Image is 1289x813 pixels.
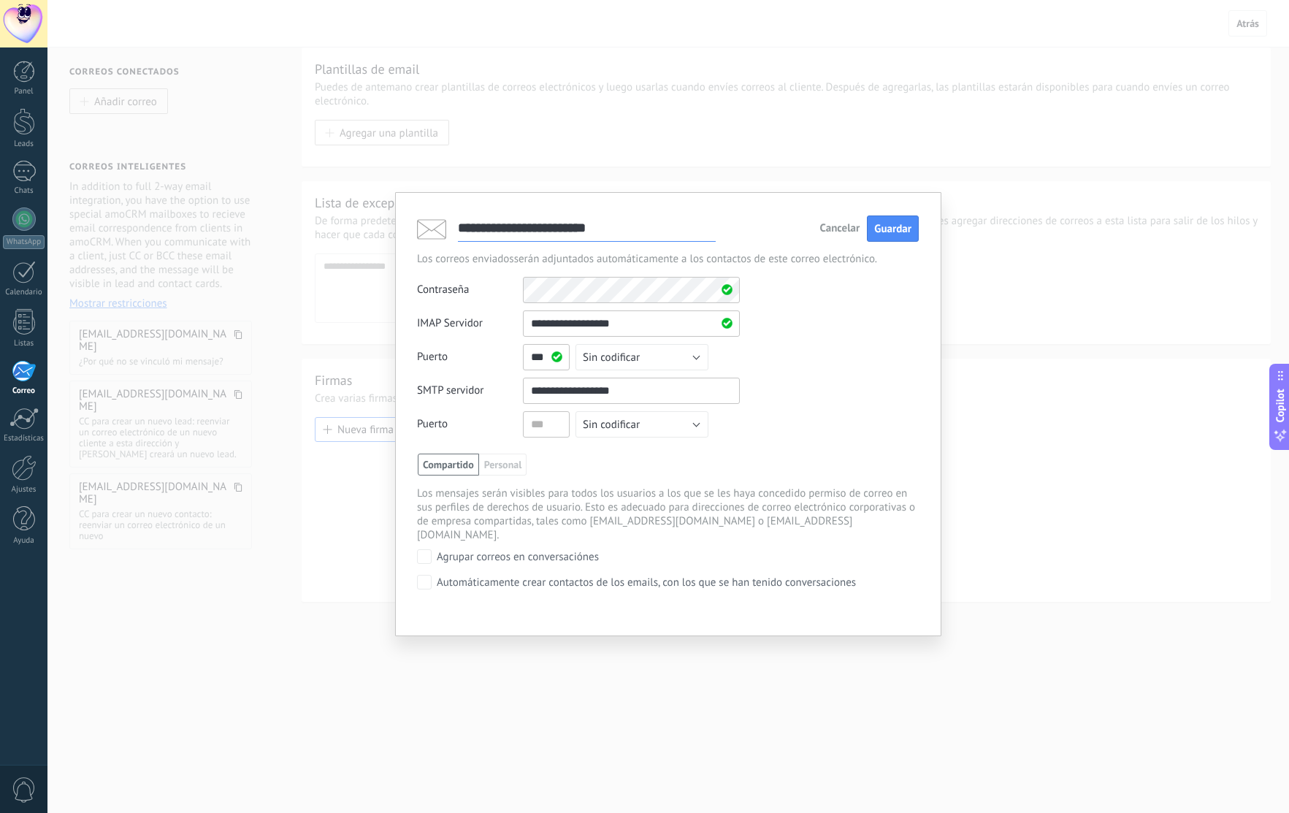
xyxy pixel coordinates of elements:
[867,215,919,243] button: Guardar
[3,434,45,443] div: Estadísticas
[3,186,45,196] div: Chats
[417,310,523,337] div: IMAP Servidor
[3,536,45,546] div: Ayuda
[479,454,527,476] span: Personal
[3,485,45,495] div: Ajustes
[417,252,919,266] div: Los correos enviados serán adjuntados automáticamente a los contactos de este correo electrónico.
[417,344,523,370] div: Puerto
[3,288,45,297] div: Calendario
[575,344,708,370] button: Sin codificar
[819,224,860,234] button: Cancelar
[437,576,856,589] div: Automáticamente crear contactos de los emails, con los que se han tenido conversaciones
[3,339,45,348] div: Listas
[1273,389,1288,422] span: Copilot
[417,378,523,404] div: SMTP servidor
[3,235,45,249] div: WhatsApp
[417,486,919,542] div: Los mensajes serán visibles para todos los usuarios a los que se les haya concedido permiso de co...
[418,454,479,476] span: Compartido
[583,351,640,364] span: Sin codificar
[417,277,523,303] div: Contraseña
[3,87,45,96] div: Panel
[583,418,640,432] span: Sin codificar
[3,386,45,396] div: Correo
[874,222,911,236] span: Guardar
[417,411,523,438] div: Puerto
[3,140,45,149] div: Leads
[575,411,708,438] button: Sin codificar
